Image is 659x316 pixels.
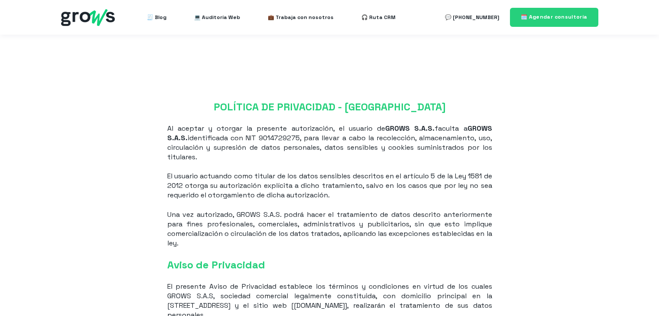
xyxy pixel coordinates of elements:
[61,9,115,26] img: grows - hubspot
[167,124,492,162] p: Al aceptar y otorgar la presente autorización, el usuario de faculta a identificada con NIT 90147...
[510,8,598,26] a: 🗓️ Agendar consultoría
[616,274,659,316] iframe: Chat Widget
[167,124,492,142] span: GROWS S.A.S.
[445,9,499,26] a: 💬 [PHONE_NUMBER]
[167,258,265,271] strong: Aviso de Privacidad
[521,13,588,20] span: 🗓️ Agendar consultoría
[194,9,240,26] a: 💻 Auditoría Web
[147,9,166,26] a: 🧾 Blog
[361,9,396,26] a: 🎧 Ruta CRM
[385,124,435,133] span: GROWS S.A.S.
[167,171,492,200] p: El usuario actuando como titular de los datos sensibles descritos en el artículo 5 de la Ley 1581...
[268,9,334,26] a: 💼 Trabaja con nosotros
[167,210,492,248] p: Una vez autorizado, GROWS S.A.S. podrá hacer el tratamiento de datos descrito anteriormente para ...
[167,100,492,114] h3: POLÍTICA DE PRIVACIDAD - [GEOGRAPHIC_DATA]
